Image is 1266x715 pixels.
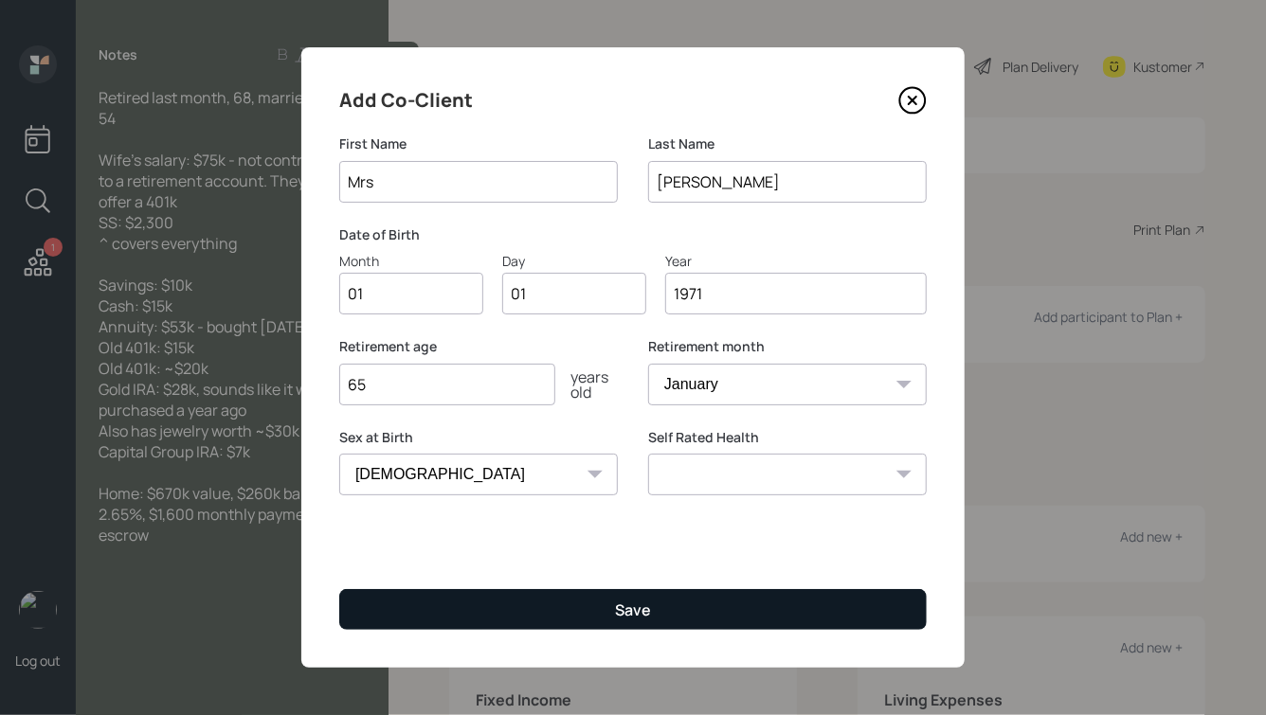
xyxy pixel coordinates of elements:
label: Sex at Birth [339,428,618,447]
div: Year [665,251,927,271]
input: Year [665,273,927,314]
label: Self Rated Health [648,428,927,447]
label: Retirement month [648,337,927,356]
h4: Add Co-Client [339,85,473,116]
div: Day [502,251,646,271]
div: Save [615,599,651,620]
label: Date of Birth [339,225,927,244]
label: Retirement age [339,337,618,356]
input: Day [502,273,646,314]
label: First Name [339,134,618,153]
div: years old [555,369,618,400]
label: Last Name [648,134,927,153]
div: Month [339,251,483,271]
button: Save [339,589,927,630]
input: Month [339,273,483,314]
